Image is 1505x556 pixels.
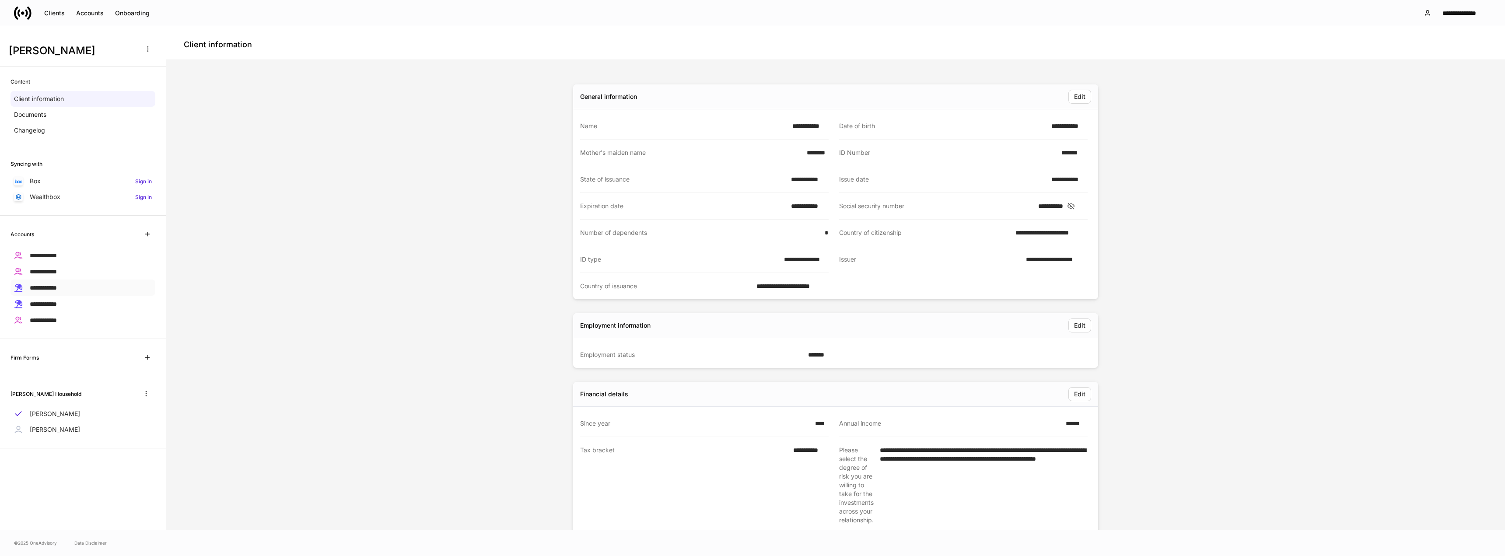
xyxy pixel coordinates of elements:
img: oYqM9ojoZLfzCHUefNbBcWHcyDPbQKagtYciMC8pFl3iZXy3dU33Uwy+706y+0q2uJ1ghNQf2OIHrSh50tUd9HaB5oMc62p0G... [15,179,22,183]
div: ID Number [839,148,1056,157]
div: Edit [1074,391,1085,397]
button: Accounts [70,6,109,20]
div: Issue date [839,175,1046,184]
h6: [PERSON_NAME] Household [10,390,81,398]
div: State of issuance [580,175,786,184]
div: Financial details [580,390,628,399]
div: Country of citizenship [839,228,1010,237]
h6: Content [10,77,30,86]
p: Wealthbox [30,192,60,201]
div: Date of birth [839,122,1046,130]
h3: [PERSON_NAME] [9,44,135,58]
h6: Firm Forms [10,353,39,362]
a: WealthboxSign in [10,189,155,205]
div: Tax bracket [580,446,788,524]
span: © 2025 OneAdvisory [14,539,57,546]
a: [PERSON_NAME] [10,406,155,422]
a: Changelog [10,122,155,138]
p: Documents [14,110,46,119]
h6: Accounts [10,230,34,238]
div: Onboarding [115,10,150,16]
div: Edit [1074,94,1085,100]
div: Since year [580,419,810,428]
button: Clients [38,6,70,20]
div: Annual income [839,419,1060,428]
a: [PERSON_NAME] [10,422,155,437]
p: [PERSON_NAME] [30,425,80,434]
div: Issuer [839,255,1021,264]
p: Client information [14,94,64,103]
div: Employment status [580,350,803,359]
div: Employment information [580,321,651,330]
div: Expiration date [580,202,786,210]
button: Edit [1068,90,1091,104]
h6: Sign in [135,177,152,185]
p: [PERSON_NAME] [30,409,80,418]
p: Box [30,177,41,185]
h6: Syncing with [10,160,42,168]
div: Name [580,122,787,130]
button: Edit [1068,387,1091,401]
div: Edit [1074,322,1085,329]
div: ID type [580,255,779,264]
button: Edit [1068,318,1091,332]
h4: Client information [184,39,252,50]
div: General information [580,92,637,101]
button: Onboarding [109,6,155,20]
div: Country of issuance [580,282,751,290]
div: Number of dependents [580,228,819,237]
p: Changelog [14,126,45,135]
a: Data Disclaimer [74,539,107,546]
h6: Sign in [135,193,152,201]
div: Accounts [76,10,104,16]
a: BoxSign in [10,173,155,189]
div: Please select the degree of risk you are willing to take for the investments across your relation... [839,446,875,525]
div: Mother's maiden name [580,148,801,157]
div: Clients [44,10,65,16]
a: Documents [10,107,155,122]
div: Social security number [839,202,1033,210]
a: Client information [10,91,155,107]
